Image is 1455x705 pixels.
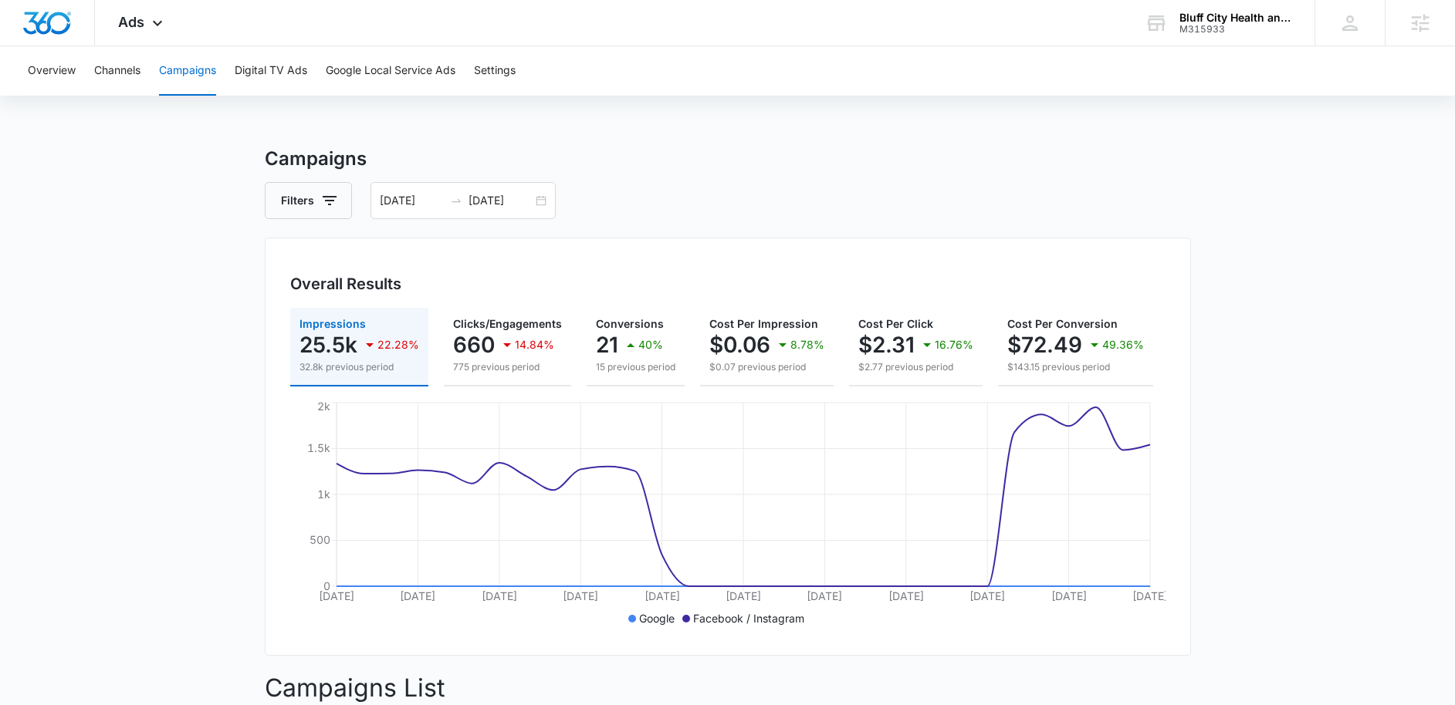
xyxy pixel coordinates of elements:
[858,360,973,374] p: $2.77 previous period
[400,589,435,602] tspan: [DATE]
[469,192,533,209] input: End date
[709,332,770,357] p: $0.06
[450,194,462,207] span: swap-right
[563,589,598,602] tspan: [DATE]
[693,610,804,626] p: Facebook / Instagram
[1007,360,1144,374] p: $143.15 previous period
[639,610,675,626] p: Google
[596,332,618,357] p: 21
[935,339,973,350] p: 16.76%
[299,332,357,357] p: 25.5k
[118,14,144,30] span: Ads
[28,46,76,96] button: Overview
[858,317,933,330] span: Cost Per Click
[807,589,842,602] tspan: [DATE]
[481,589,516,602] tspan: [DATE]
[453,332,495,357] p: 660
[1102,339,1144,350] p: 49.36%
[307,441,330,454] tspan: 1.5k
[310,533,330,546] tspan: 500
[380,192,444,209] input: Start date
[265,145,1191,173] h3: Campaigns
[453,317,562,330] span: Clicks/Engagements
[790,339,824,350] p: 8.78%
[323,579,330,592] tspan: 0
[1051,589,1086,602] tspan: [DATE]
[726,589,761,602] tspan: [DATE]
[299,360,419,374] p: 32.8k previous period
[317,487,330,501] tspan: 1k
[474,46,516,96] button: Settings
[453,360,562,374] p: 775 previous period
[515,339,554,350] p: 14.84%
[94,46,140,96] button: Channels
[644,589,679,602] tspan: [DATE]
[858,332,915,357] p: $2.31
[596,317,664,330] span: Conversions
[450,194,462,207] span: to
[1007,332,1082,357] p: $72.49
[969,589,1005,602] tspan: [DATE]
[888,589,923,602] tspan: [DATE]
[1007,317,1118,330] span: Cost Per Conversion
[319,589,354,602] tspan: [DATE]
[1179,12,1292,24] div: account name
[290,272,401,295] h3: Overall Results
[326,46,455,96] button: Google Local Service Ads
[159,46,216,96] button: Campaigns
[638,339,663,350] p: 40%
[299,317,366,330] span: Impressions
[265,182,352,219] button: Filters
[709,360,824,374] p: $0.07 previous period
[235,46,307,96] button: Digital TV Ads
[377,339,419,350] p: 22.28%
[596,360,675,374] p: 15 previous period
[709,317,818,330] span: Cost Per Impression
[1132,589,1168,602] tspan: [DATE]
[317,400,330,413] tspan: 2k
[1179,24,1292,35] div: account id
